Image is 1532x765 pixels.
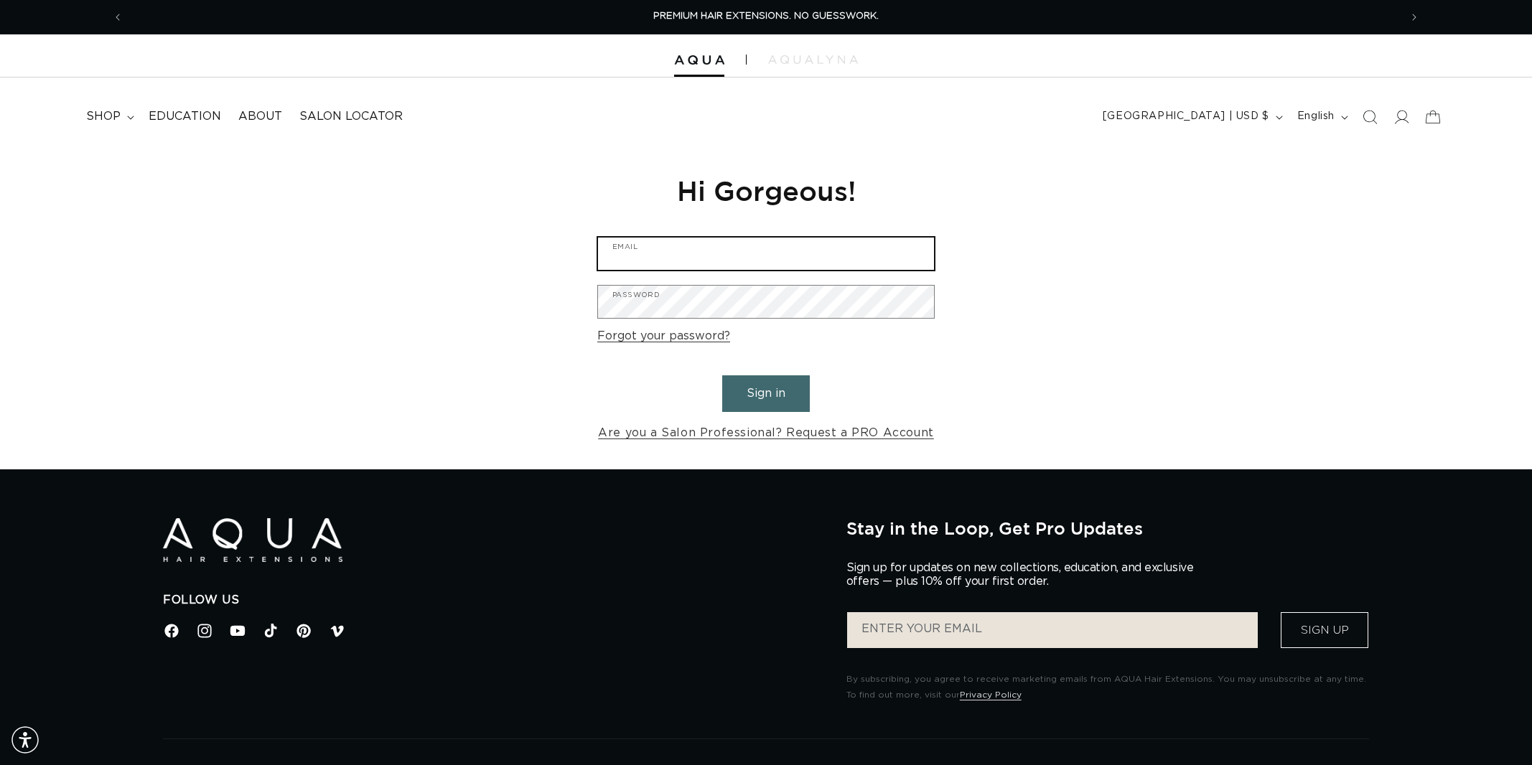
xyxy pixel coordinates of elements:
h1: Hi Gorgeous! [597,173,935,208]
a: Salon Locator [291,100,411,133]
button: Previous announcement [102,4,134,31]
input: Email [598,238,934,270]
span: Education [149,109,221,124]
a: Forgot your password? [597,326,730,347]
img: aqualyna.com [768,55,858,64]
button: Sign in [722,375,810,412]
img: Aqua Hair Extensions [674,55,724,65]
summary: Search [1354,101,1386,133]
summary: shop [78,100,140,133]
span: English [1297,109,1335,124]
a: Privacy Policy [960,690,1022,699]
a: Education [140,100,230,133]
span: shop [86,109,121,124]
img: Aqua Hair Extensions [163,518,342,562]
button: Sign Up [1281,612,1368,648]
input: ENTER YOUR EMAIL [847,612,1258,648]
span: Salon Locator [299,109,403,124]
span: About [238,109,282,124]
h2: Stay in the Loop, Get Pro Updates [846,518,1369,538]
button: English [1289,103,1354,131]
span: [GEOGRAPHIC_DATA] | USD $ [1103,109,1269,124]
button: [GEOGRAPHIC_DATA] | USD $ [1094,103,1289,131]
a: About [230,100,291,133]
p: Sign up for updates on new collections, education, and exclusive offers — plus 10% off your first... [846,561,1205,588]
a: Are you a Salon Professional? Request a PRO Account [598,423,934,443]
h2: Follow Us [163,593,825,608]
p: By subscribing, you agree to receive marketing emails from AQUA Hair Extensions. You may unsubscr... [846,672,1369,703]
button: Next announcement [1398,4,1430,31]
span: PREMIUM HAIR EXTENSIONS. NO GUESSWORK. [653,11,879,21]
iframe: Chat Widget [1337,610,1532,765]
